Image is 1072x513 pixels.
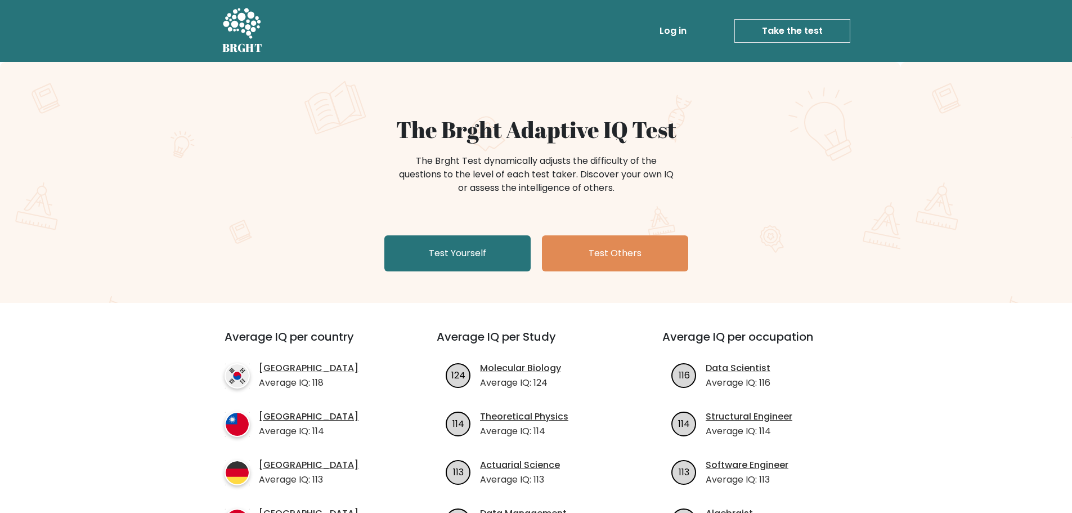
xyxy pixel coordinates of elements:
[259,362,358,375] a: [GEOGRAPHIC_DATA]
[225,460,250,485] img: country
[453,465,464,478] text: 113
[655,20,691,42] a: Log in
[480,425,568,438] p: Average IQ: 114
[480,362,561,375] a: Molecular Biology
[451,368,465,381] text: 124
[452,417,464,430] text: 114
[480,376,561,390] p: Average IQ: 124
[678,417,690,430] text: 114
[706,410,792,423] a: Structural Engineer
[259,425,358,438] p: Average IQ: 114
[679,368,690,381] text: 116
[706,376,770,390] p: Average IQ: 116
[259,473,358,487] p: Average IQ: 113
[222,5,263,57] a: BRGHT
[480,410,568,423] a: Theoretical Physics
[679,465,689,478] text: 113
[480,458,560,472] a: Actuarial Science
[706,473,788,487] p: Average IQ: 113
[259,376,358,390] p: Average IQ: 118
[225,363,250,389] img: country
[262,116,811,143] h1: The Brght Adaptive IQ Test
[259,458,358,472] a: [GEOGRAPHIC_DATA]
[706,362,770,375] a: Data Scientist
[222,41,263,55] h5: BRGHT
[734,19,850,43] a: Take the test
[384,235,531,271] a: Test Yourself
[259,410,358,423] a: [GEOGRAPHIC_DATA]
[542,235,688,271] a: Test Others
[225,330,396,357] h3: Average IQ per country
[480,473,560,487] p: Average IQ: 113
[396,154,677,195] div: The Brght Test dynamically adjusts the difficulty of the questions to the level of each test take...
[437,330,635,357] h3: Average IQ per Study
[706,458,788,472] a: Software Engineer
[706,425,792,438] p: Average IQ: 114
[662,330,861,357] h3: Average IQ per occupation
[225,412,250,437] img: country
